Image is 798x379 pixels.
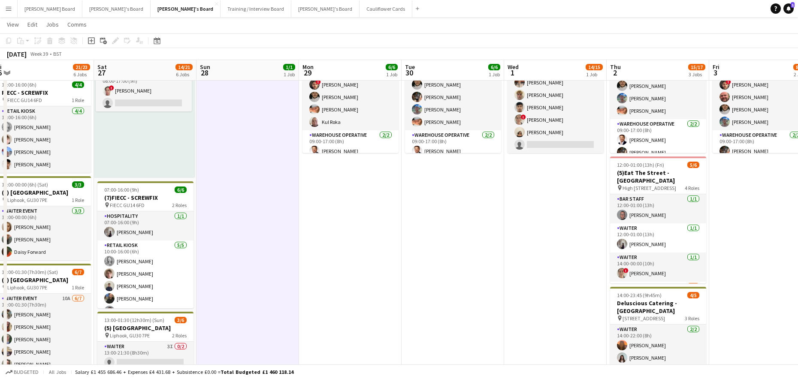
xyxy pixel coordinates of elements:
a: Jobs [42,19,62,30]
span: Comms [67,21,87,28]
span: All jobs [47,369,68,375]
span: Edit [27,21,37,28]
button: [PERSON_NAME]'s Board [151,0,221,17]
button: Budgeted [4,367,40,377]
button: Cauliflower Cards [360,0,412,17]
button: [PERSON_NAME]'s Board [82,0,151,17]
a: 1 [783,3,794,14]
span: Week 39 [28,51,50,57]
span: 1 [791,2,795,8]
span: View [7,21,19,28]
a: View [3,19,22,30]
a: Edit [24,19,41,30]
button: Training / Interview Board [221,0,291,17]
span: Budgeted [14,369,39,375]
button: [PERSON_NAME] Board [18,0,82,17]
div: BST [53,51,62,57]
div: [DATE] [7,50,27,58]
button: [PERSON_NAME]'s Board [291,0,360,17]
span: Jobs [46,21,59,28]
div: Salary £1 455 686.46 + Expenses £4 431.68 + Subsistence £0.00 = [75,369,293,375]
span: Total Budgeted £1 460 118.14 [221,369,293,375]
a: Comms [64,19,90,30]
